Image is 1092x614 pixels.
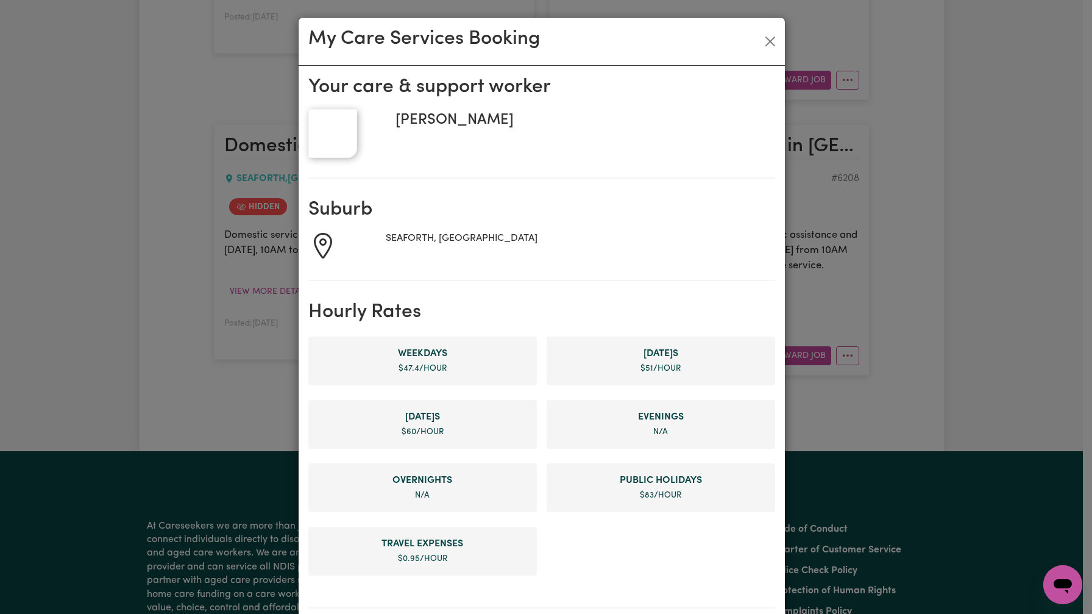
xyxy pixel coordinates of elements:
[653,428,668,436] span: not specified
[308,301,775,324] h2: Hourly Rates
[399,365,447,373] span: $ 47.4 /hour
[556,346,765,361] span: Saturday rate
[556,410,765,424] span: Evening rate
[386,109,514,131] span: [PERSON_NAME]
[318,410,527,424] span: Sunday rate
[308,109,357,158] img: default_profile_pic.99ad5853.jpg
[318,537,527,551] span: Travel Expense rate
[386,234,537,243] span: SEAFORTH, [GEOGRAPHIC_DATA]
[640,365,681,373] span: $ 51 /hour
[308,198,775,221] h2: Suburb
[760,32,780,51] button: Close
[1043,565,1082,604] iframe: Button to launch messaging window
[308,27,541,51] h2: My Care Services Booking
[556,473,765,488] span: Public Holiday rate
[398,555,447,563] span: $ 0.95 /hour
[318,473,527,488] span: Overnight rate
[640,491,681,499] span: $ 83 /hour
[415,491,430,499] span: not specified
[402,428,444,436] span: $ 60 /hour
[318,346,527,361] span: Weekday rate
[308,76,775,99] h2: Your care & support worker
